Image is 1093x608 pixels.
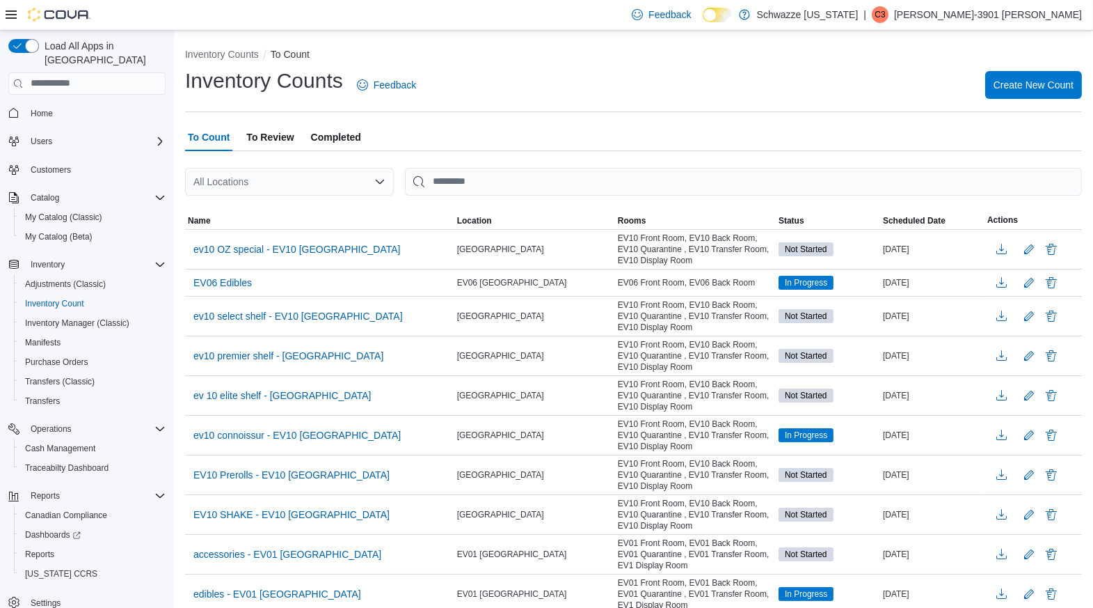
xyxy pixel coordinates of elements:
span: Customers [31,164,71,176]
div: [DATE] [880,308,984,325]
div: [DATE] [880,274,984,291]
a: My Catalog (Beta) [19,228,98,245]
span: Feedback [374,78,416,92]
span: Not Started [785,310,827,322]
button: Edit count details [1021,272,1037,293]
span: Create New Count [994,78,1074,92]
span: Transfers [19,393,166,410]
span: Reports [19,546,166,563]
span: In Progress [785,429,827,442]
span: Catalog [31,192,59,203]
span: Inventory [25,256,166,273]
span: EV01 [GEOGRAPHIC_DATA] [457,588,567,600]
button: Edit count details [1021,385,1037,406]
span: Inventory Manager (Classic) [19,315,166,332]
button: Canadian Compliance [14,506,171,525]
span: Washington CCRS [19,566,166,582]
span: Not Started [779,468,833,482]
button: Operations [3,419,171,439]
span: [GEOGRAPHIC_DATA] [457,311,544,322]
div: [DATE] [880,348,984,364]
span: Inventory Manager (Classic) [25,318,129,329]
span: EV10 Prerolls - EV10 [GEOGRAPHIC_DATA] [193,468,390,482]
button: Reports [25,488,65,504]
button: Transfers (Classic) [14,372,171,391]
span: Inventory Count [25,298,84,309]
button: ev10 OZ special - EV10 [GEOGRAPHIC_DATA] [188,239,406,260]
span: To Count [188,123,230,151]
span: Adjustments (Classic) [25,279,106,290]
span: Not Started [779,242,833,256]
span: To Review [246,123,294,151]
button: Users [3,132,171,151]
span: My Catalog (Classic) [19,209,166,226]
span: [GEOGRAPHIC_DATA] [457,430,544,441]
span: Rooms [618,215,646,226]
span: Not Started [785,350,827,362]
button: Catalog [3,188,171,208]
button: Delete [1043,308,1060,325]
span: In Progress [779,428,833,442]
span: Name [188,215,211,226]
button: Delete [1043,586,1060,602]
p: [PERSON_NAME]-3901 [PERSON_NAME] [894,6,1082,23]
div: EV10 Front Room, EV10 Back Room, EV10 Quarantine , EV10 Transfer Room, EV10 Display Room [615,416,776,455]
span: Not Started [779,547,833,561]
span: Completed [311,123,361,151]
span: Not Started [785,389,827,402]
span: My Catalog (Beta) [19,228,166,245]
span: In Progress [785,588,827,600]
span: Traceabilty Dashboard [25,462,109,474]
div: [DATE] [880,387,984,404]
span: Reports [25,549,54,560]
span: Purchase Orders [19,354,166,371]
a: Inventory Count [19,295,90,312]
span: EV10 SHAKE - EV10 [GEOGRAPHIC_DATA] [193,508,390,522]
a: Reports [19,546,60,563]
button: Delete [1043,427,1060,444]
button: Edit count details [1021,504,1037,525]
span: My Catalog (Beta) [25,231,93,242]
span: Not Started [779,508,833,522]
a: Adjustments (Classic) [19,276,111,293]
a: Dashboards [14,525,171,545]
span: Traceabilty Dashboard [19,460,166,476]
button: Create New Count [985,71,1082,99]
span: Customers [25,161,166,178]
div: EV06 Front Room, EV06 Back Room [615,274,776,291]
button: Delete [1043,387,1060,404]
button: Name [185,212,454,229]
span: EV01 [GEOGRAPHIC_DATA] [457,549,567,560]
span: My Catalog (Classic) [25,212,102,223]
button: Customers [3,159,171,180]
input: This is a search bar. After typing your query, hit enter to filter the results lower in the page. [405,168,1082,196]
button: Inventory [3,255,171,274]
h1: Inventory Counts [185,67,343,95]
span: Cash Management [19,440,166,457]
button: Purchase Orders [14,352,171,372]
a: Inventory Manager (Classic) [19,315,135,332]
button: Edit count details [1021,544,1037,565]
a: [US_STATE] CCRS [19,566,103,582]
button: Operations [25,421,77,437]
button: edibles - EV01 [GEOGRAPHIC_DATA] [188,584,367,605]
button: Cash Management [14,439,171,458]
span: In Progress [779,587,833,601]
span: Users [25,133,166,150]
button: Delete [1043,467,1060,483]
span: Not Started [785,508,827,521]
div: EV10 Front Room, EV10 Back Room, EV10 Quarantine , EV10 Transfer Room, EV10 Display Room [615,336,776,375]
button: ev10 connoissur - EV10 [GEOGRAPHIC_DATA] [188,425,406,446]
button: Inventory Manager (Classic) [14,313,171,333]
span: Operations [31,423,72,435]
button: Adjustments (Classic) [14,274,171,294]
button: ev10 premier shelf - [GEOGRAPHIC_DATA] [188,345,389,366]
a: Purchase Orders [19,354,94,371]
span: Dark Mode [703,22,703,23]
p: | [863,6,866,23]
div: Cagney-3901 Martine [872,6,888,23]
span: Load All Apps in [GEOGRAPHIC_DATA] [39,39,166,67]
span: In Progress [785,276,827,289]
button: Edit count details [1021,306,1037,327]
button: To Count [271,49,310,60]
